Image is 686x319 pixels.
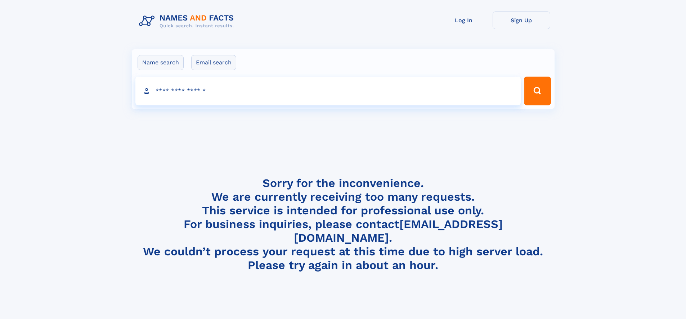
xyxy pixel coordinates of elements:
[524,77,551,105] button: Search Button
[435,12,493,29] a: Log In
[136,176,550,272] h4: Sorry for the inconvenience. We are currently receiving too many requests. This service is intend...
[135,77,521,105] input: search input
[191,55,236,70] label: Email search
[493,12,550,29] a: Sign Up
[138,55,184,70] label: Name search
[136,12,240,31] img: Logo Names and Facts
[294,217,503,245] a: [EMAIL_ADDRESS][DOMAIN_NAME]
